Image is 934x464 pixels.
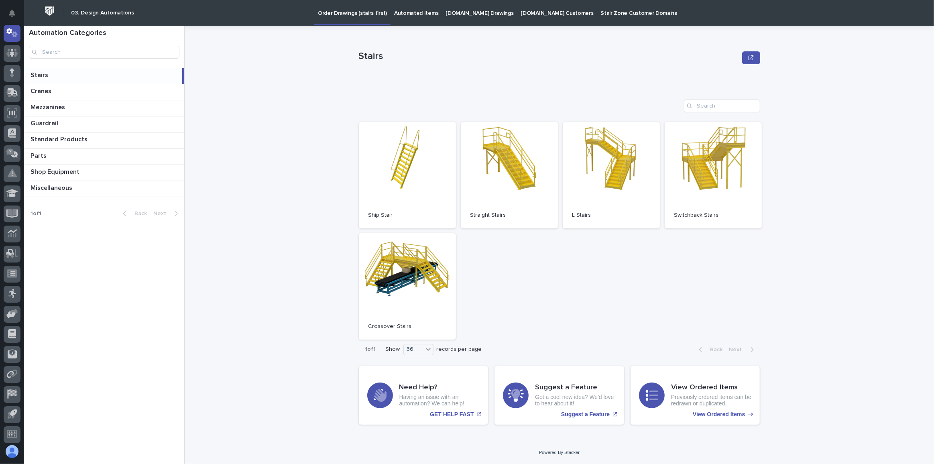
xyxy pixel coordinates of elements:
[729,347,747,352] span: Next
[71,10,134,16] h2: 03. Design Automations
[24,116,184,132] a: GuardrailGuardrail
[706,347,723,352] span: Back
[31,151,48,160] p: Parts
[29,29,179,38] h1: Automation Categories
[359,340,383,359] p: 1 of 1
[693,411,745,418] p: View Ordered Items
[359,233,456,340] a: Crossover Stairs
[31,134,89,143] p: Standard Products
[31,86,53,95] p: Cranes
[404,345,423,354] div: 36
[368,212,446,219] p: Ship Stair
[359,122,456,228] a: Ship Stair
[692,346,726,353] button: Back
[24,84,184,100] a: CranesCranes
[150,210,184,217] button: Next
[572,212,650,219] p: L Stairs
[10,10,20,22] div: Notifications
[561,411,610,418] p: Suggest a Feature
[461,122,558,228] a: Straight Stairs
[359,51,739,62] p: Stairs
[368,323,446,330] p: Crossover Stairs
[4,5,20,22] button: Notifications
[24,149,184,165] a: PartsParts
[386,346,400,353] p: Show
[671,394,752,407] p: Previously ordered items can be redrawn or duplicated.
[31,118,60,127] p: Guardrail
[24,165,184,181] a: Shop EquipmentShop Equipment
[665,122,762,228] a: Switchback Stairs
[42,4,57,18] img: Workspace Logo
[31,183,74,192] p: Miscellaneous
[563,122,660,228] a: L Stairs
[539,450,580,455] a: Powered By Stacker
[430,411,474,418] p: GET HELP FAST
[153,211,171,216] span: Next
[726,346,760,353] button: Next
[399,394,480,407] p: Having an issue with an automation? We can help!
[359,366,488,425] a: GET HELP FAST
[31,70,50,79] p: Stairs
[130,211,147,216] span: Back
[535,394,616,407] p: Got a cool new idea? We'd love to hear about it!
[31,102,67,111] p: Mezzanines
[24,100,184,116] a: MezzaninesMezzanines
[437,346,482,353] p: records per page
[24,204,48,224] p: 1 of 1
[671,383,752,392] h3: View Ordered Items
[684,100,760,112] input: Search
[24,181,184,197] a: MiscellaneousMiscellaneous
[674,212,752,219] p: Switchback Stairs
[535,383,616,392] h3: Suggest a Feature
[29,46,179,59] input: Search
[24,132,184,149] a: Standard ProductsStandard Products
[470,212,548,219] p: Straight Stairs
[4,443,20,460] button: users-avatar
[116,210,150,217] button: Back
[31,167,81,176] p: Shop Equipment
[631,366,760,425] a: View Ordered Items
[24,68,184,84] a: StairsStairs
[494,366,624,425] a: Suggest a Feature
[399,383,480,392] h3: Need Help?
